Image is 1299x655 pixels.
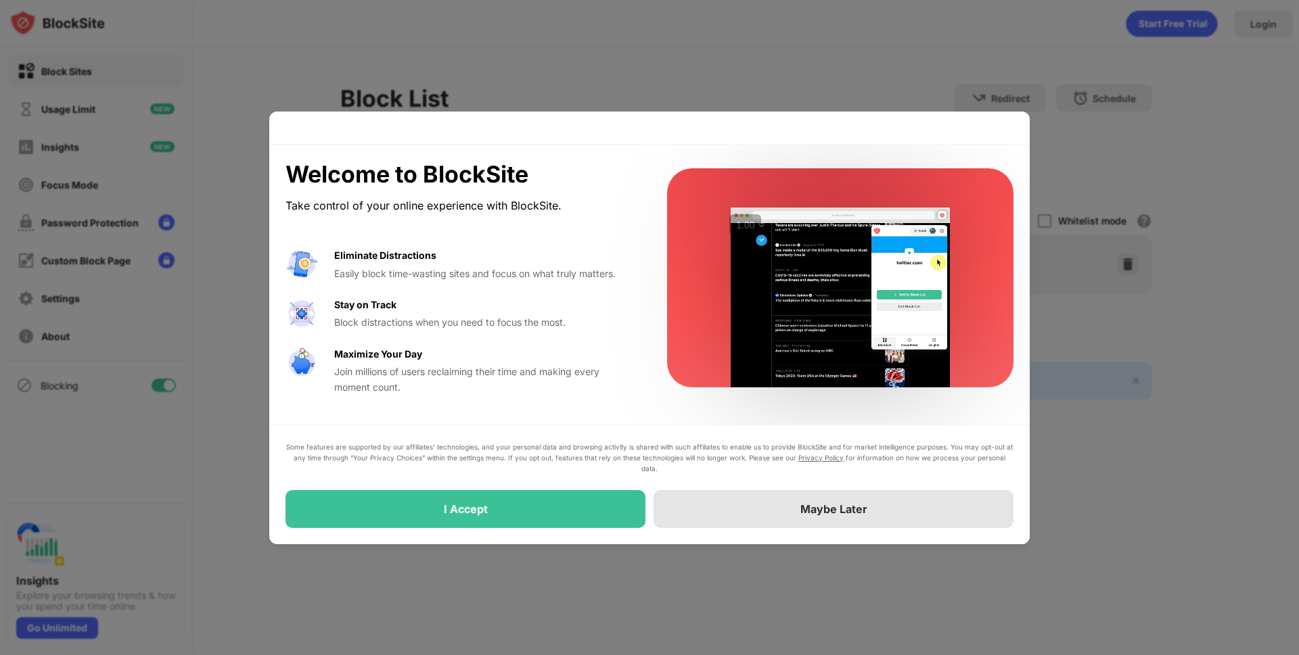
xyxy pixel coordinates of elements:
div: Block distractions when you need to focus the most. [334,315,635,330]
a: Privacy Policy [798,454,844,462]
div: Take control of your online experience with BlockSite. [286,196,635,216]
div: Easily block time-wasting sites and focus on what truly matters. [334,266,635,281]
div: I Accept [444,502,488,516]
div: Maximize Your Day [334,347,422,362]
img: value-safe-time.svg [286,347,318,379]
div: Maybe Later [800,502,867,516]
img: value-avoid-distractions.svg [286,248,318,281]
img: value-focus.svg [286,297,318,330]
div: Welcome to BlockSite [286,161,635,189]
div: Some features are supported by our affiliates’ technologies, and your personal data and browsing ... [286,441,1013,474]
div: Eliminate Distractions [334,248,436,263]
div: Stay on Track [334,297,396,312]
div: Join millions of users reclaiming their time and making every moment count. [334,364,635,395]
